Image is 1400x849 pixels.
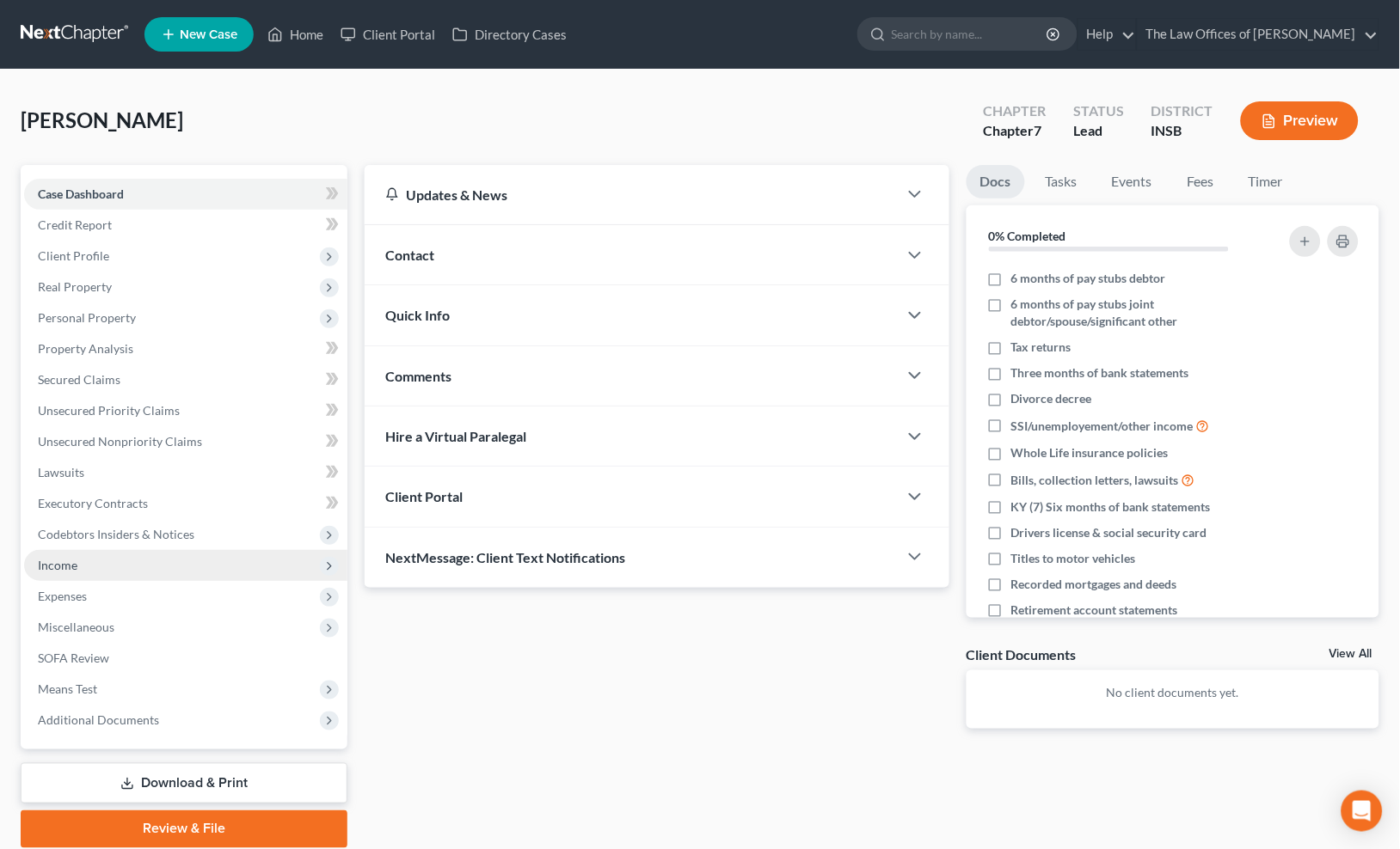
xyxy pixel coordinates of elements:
[1073,101,1124,121] div: Status
[385,186,877,204] div: Updates & News
[1342,791,1383,832] div: Open Intercom Messenger
[983,101,1046,121] div: Chapter
[38,248,109,263] span: Client Profile
[38,496,148,510] span: Executory Contracts
[38,310,136,325] span: Personal Property
[1011,472,1179,489] span: Bills, collection letters, lawsuits
[38,620,114,634] span: Miscellaneous
[24,457,347,488] a: Lawsuits
[967,165,1025,199] a: Docs
[38,434,202,449] span: Unsecured Nonpriority Claims
[1173,165,1228,199] a: Fees
[1235,165,1297,199] a: Timer
[38,217,112,232] span: Credit Report
[38,712,159,727] span: Additional Documents
[1011,524,1207,541] span: Drivers license & social security card
[38,341,133,356] span: Property Analysis
[1011,339,1071,356] span: Tax returns
[1011,270,1166,287] span: 6 months of pay stubs debtor
[259,19,332,50] a: Home
[38,681,97,696] span: Means Test
[24,395,347,426] a: Unsecured Priority Claims
[38,186,124,201] span: Case Dashboard
[1098,165,1166,199] a: Events
[385,307,450,323] span: Quick Info
[989,229,1066,243] strong: 0% Completed
[385,368,451,384] span: Comments
[38,465,84,479] span: Lawsuits
[892,18,1049,50] input: Search by name...
[1011,498,1211,516] span: KY (7) Six months of bank statements
[24,210,347,241] a: Credit Report
[1011,418,1194,435] span: SSI/unemployement/other income
[385,488,463,504] span: Client Portal
[1011,364,1189,382] span: Three months of bank statements
[1011,444,1169,461] span: Whole Life insurance policies
[38,527,194,541] span: Codebtors Insiders & Notices
[24,488,347,519] a: Executory Contracts
[1011,602,1178,619] span: Retirement account statements
[385,428,526,444] span: Hire a Virtual Paralegal
[38,589,87,603] span: Expenses
[21,763,347,803] a: Download & Print
[38,372,120,387] span: Secured Claims
[24,643,347,674] a: SOFA Review
[967,645,1077,663] div: Client Documents
[38,558,77,572] span: Income
[1011,390,1092,407] span: Divorce decree
[24,333,347,364] a: Property Analysis
[1011,550,1136,567] span: Titles to motor vehicles
[21,810,347,848] a: Review & File
[983,121,1046,141] div: Chapter
[38,279,112,294] span: Real Property
[24,426,347,457] a: Unsecured Nonpriority Claims
[385,549,625,565] span: NextMessage: Client Text Notifications
[332,19,444,50] a: Client Portal
[21,107,183,132] span: [PERSON_NAME]
[444,19,575,50] a: Directory Cases
[38,403,180,418] span: Unsecured Priority Claims
[1329,648,1372,660] a: View All
[1138,19,1379,50] a: The Law Offices of [PERSON_NAME]
[1073,121,1124,141] div: Lead
[1011,296,1262,330] span: 6 months of pay stubs joint debtor/spouse/significant other
[1011,576,1177,593] span: Recorded mortgages and deeds
[1032,165,1091,199] a: Tasks
[1151,101,1213,121] div: District
[385,247,434,263] span: Contact
[24,364,347,395] a: Secured Claims
[980,684,1366,701] p: No client documents yet.
[180,28,237,41] span: New Case
[1151,121,1213,141] div: INSB
[38,650,109,665] span: SOFA Review
[1034,122,1041,138] span: 7
[1241,101,1359,140] button: Preview
[24,179,347,210] a: Case Dashboard
[1078,19,1136,50] a: Help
